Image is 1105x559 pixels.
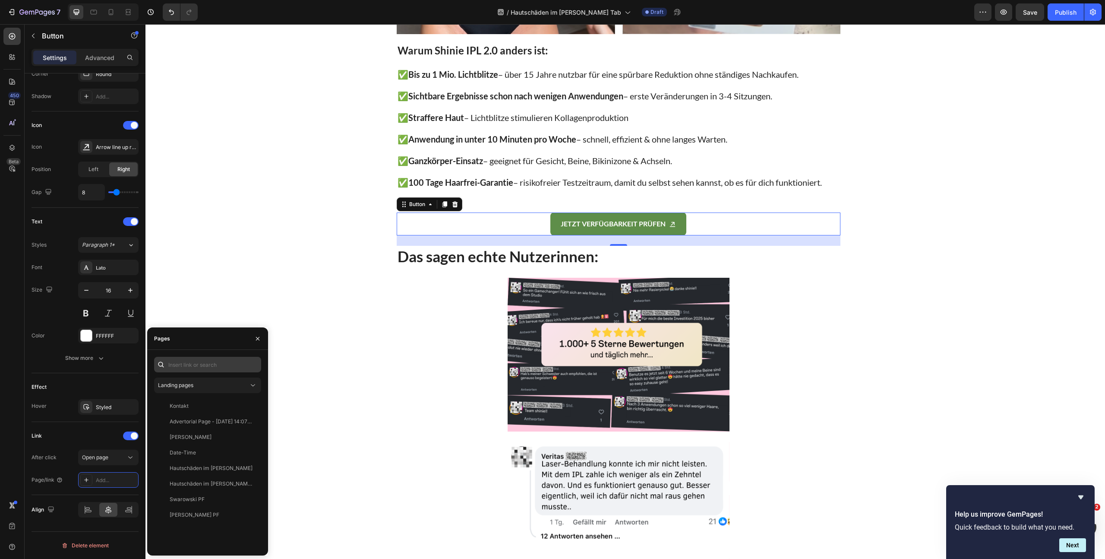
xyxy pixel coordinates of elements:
[154,378,261,393] button: Landing pages
[32,143,42,151] div: Icon
[32,165,51,173] div: Position
[32,504,56,516] div: Align
[170,464,253,472] div: Hautschäden im [PERSON_NAME]
[96,93,136,101] div: Add...
[163,3,198,21] div: Undo/Redo
[32,92,51,100] div: Shadow
[32,332,45,340] div: Color
[32,432,42,440] div: Link
[955,523,1086,531] p: Quick feedback to build what you need.
[1059,538,1086,552] button: Next question
[42,31,115,41] p: Button
[252,88,483,98] span: ✅ – Lichtblitze stimulieren Kollagenproduktion
[263,153,368,163] strong: 100 Tage Haarfrei-Garantie
[1076,492,1086,502] button: Hide survey
[170,418,253,426] div: Advertorial Page - [DATE] 14:07:04
[955,509,1086,520] h2: Help us improve GemPages!
[251,222,695,243] h2: Das sagen echte Nutzerinnen:
[955,492,1086,552] div: Help us improve GemPages!
[170,511,219,519] div: [PERSON_NAME] PF
[263,67,478,77] strong: Sichtbare Ergebnisse schon nach wenigen Anwendungen
[88,165,98,173] span: Left
[145,24,1105,559] iframe: Design area
[61,540,109,551] div: Delete element
[252,153,676,163] span: ✅ – risikofreier Testzeitraum, damit du selbst sehen kannst, ob es für dich funktioniert.
[405,188,541,211] button: <p>JETZT VERFÜGBARKEIT PRÜFEN</p>
[32,350,139,366] button: Show more
[170,433,212,441] div: [PERSON_NAME]
[252,45,653,55] span: ✅ – über 15 Jahre nutzbar für eine spürbare Reduktion ohne ständiges Nachkaufen.
[79,184,104,200] input: Auto
[6,158,21,165] div: Beta
[117,165,130,173] span: Right
[154,335,170,343] div: Pages
[511,8,621,17] span: Hautschäden im [PERSON_NAME] Tab
[507,8,509,17] span: /
[32,264,42,271] div: Font
[96,403,136,411] div: Styled
[96,332,136,340] div: FFFFFF
[82,454,108,461] span: Open page
[32,241,47,249] div: Styles
[32,284,54,296] div: Size
[170,402,189,410] div: Kontakt
[57,7,60,17] p: 7
[1093,504,1100,511] span: 2
[32,476,63,484] div: Page/link
[170,449,196,457] div: Date-Time
[96,476,136,484] div: Add...
[263,88,319,98] strong: Straffere Haut
[96,143,136,151] div: Arrow line up right bold
[1055,8,1077,17] div: Publish
[78,237,139,253] button: Paragraph 1*
[32,121,42,129] div: Icon
[32,187,54,198] div: Gap
[32,383,47,391] div: Effect
[252,110,582,120] span: ✅ – schnell, effizient & ohne langes Warten.
[415,194,520,206] p: JETZT VERFÜGBARKEIT PRÜFEN
[82,241,115,249] span: Paragraph 1*
[3,3,64,21] button: 7
[78,450,139,465] button: Open page
[252,131,527,142] span: ✅ – geeignet für Gesicht, Beine, Bikinizone & Achseln.
[158,382,193,388] span: Landing pages
[43,53,67,62] p: Settings
[8,92,21,99] div: 450
[85,53,114,62] p: Advanced
[362,254,584,408] img: gempages_582792748768166873-946dd2d7-c8e6-4012-bd79-f8be310b8039.png
[32,454,57,461] div: After click
[262,176,281,184] div: Button
[32,402,47,410] div: Hover
[32,70,49,78] div: Corner
[96,264,136,272] div: Lato
[650,8,663,16] span: Draft
[362,418,584,524] img: gempages_582792748768166873-32064eb9-4c22-4602-b239-71bff21d54d7.png
[1023,9,1037,16] span: Save
[170,480,253,488] div: Hautschäden im [PERSON_NAME] BK
[32,218,42,226] div: Text
[1016,3,1044,21] button: Save
[1048,3,1084,21] button: Publish
[96,70,136,78] div: Round
[263,45,353,55] strong: Bis zu 1 Mio. Lichtblitze
[263,131,338,142] strong: Ganzkörper-Einsatz
[170,495,205,503] div: Swarowski PF
[32,539,139,553] button: Delete element
[65,354,105,362] div: Show more
[252,67,627,77] span: ✅ – erste Veränderungen in 3-4 Sitzungen.
[154,357,261,372] input: Insert link or search
[263,110,431,120] strong: Anwendung in unter 10 Minuten pro Woche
